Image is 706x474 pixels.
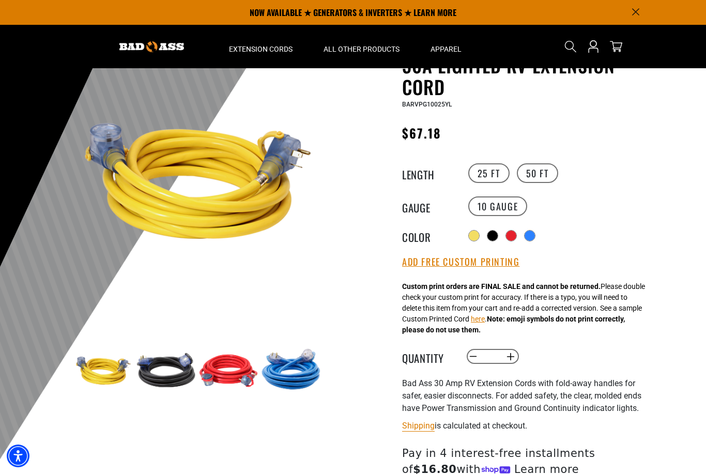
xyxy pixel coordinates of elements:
span: Extension Cords [229,44,293,54]
img: black [136,341,196,401]
strong: Custom print orders are FINAL SALE and cannot be returned. [402,282,601,290]
img: Bad Ass Extension Cords [119,41,184,52]
label: Quantity [402,350,454,363]
span: Bad Ass 30 Amp RV Extension Cords with fold-away handles for safer, easier disconnects. For added... [402,378,641,413]
summary: Search [562,38,579,55]
a: Open this option [585,25,602,68]
legend: Gauge [402,200,454,213]
span: Apparel [431,44,462,54]
span: All Other Products [324,44,400,54]
summary: All Other Products [308,25,415,68]
img: red [198,341,258,401]
button: Add Free Custom Printing [402,256,519,268]
legend: Color [402,229,454,242]
button: here [471,314,485,325]
div: Please double check your custom print for accuracy. If there is a typo, you will need to delete t... [402,281,645,335]
span: BARVPG10025YL [402,101,452,108]
h1: 30A Lighted RV Extension Cord [402,54,655,98]
img: blue [261,341,321,401]
label: 50 FT [517,163,558,183]
label: 25 FT [468,163,510,183]
label: 10 Gauge [468,196,528,216]
strong: Note: emoji symbols do not print correctly, please do not use them. [402,315,625,334]
span: $67.18 [402,124,441,142]
img: yellow [73,341,133,401]
a: Shipping [402,421,435,431]
summary: Extension Cords [213,25,308,68]
div: Accessibility Menu [7,445,29,467]
div: is calculated at checkout. [402,419,655,433]
a: cart [608,40,624,53]
summary: Apparel [415,25,477,68]
img: yellow [73,56,323,305]
legend: Length [402,166,454,180]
